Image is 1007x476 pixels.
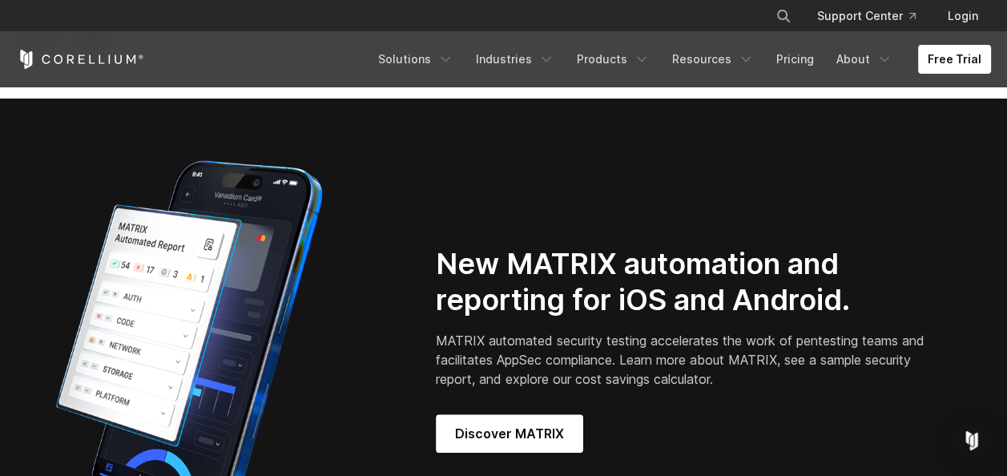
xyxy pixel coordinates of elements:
[756,2,991,30] div: Navigation Menu
[455,424,564,443] span: Discover MATRIX
[827,45,902,74] a: About
[767,45,824,74] a: Pricing
[769,2,798,30] button: Search
[663,45,763,74] a: Resources
[804,2,928,30] a: Support Center
[369,45,991,74] div: Navigation Menu
[436,414,583,453] a: Discover MATRIX
[567,45,659,74] a: Products
[935,2,991,30] a: Login
[466,45,564,74] a: Industries
[953,422,991,460] div: Open Intercom Messenger
[436,331,930,389] p: MATRIX automated security testing accelerates the work of pentesting teams and facilitates AppSec...
[436,246,930,318] h2: New MATRIX automation and reporting for iOS and Android.
[369,45,463,74] a: Solutions
[918,45,991,74] a: Free Trial
[17,50,144,69] a: Corellium Home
